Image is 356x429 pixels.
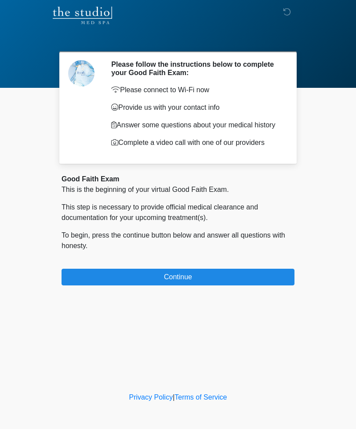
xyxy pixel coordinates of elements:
[62,269,294,285] button: Continue
[68,60,94,87] img: Agent Avatar
[62,174,294,184] div: Good Faith Exam
[111,120,281,130] p: Answer some questions about your medical history
[173,393,174,401] a: |
[62,184,294,195] p: This is the beginning of your virtual Good Faith Exam.
[111,137,281,148] p: Complete a video call with one of our providers
[62,202,294,223] p: This step is necessary to provide official medical clearance and documentation for your upcoming ...
[111,85,281,95] p: Please connect to Wi-Fi now
[174,393,227,401] a: Terms of Service
[53,7,112,24] img: The Studio Med Spa Logo
[129,393,173,401] a: Privacy Policy
[111,102,281,113] p: Provide us with your contact info
[62,230,294,251] p: To begin, press the continue button below and answer all questions with honesty.
[111,60,281,77] h2: Please follow the instructions below to complete your Good Faith Exam:
[55,32,301,48] h1: ‎ ‎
